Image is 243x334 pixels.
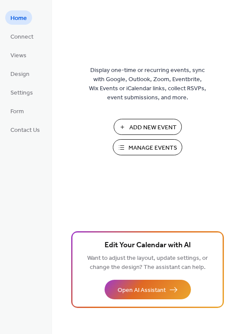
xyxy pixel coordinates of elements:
span: Settings [10,88,33,98]
a: Connect [5,29,39,43]
a: Contact Us [5,122,45,137]
span: Design [10,70,30,79]
span: Add New Event [129,123,177,132]
span: Views [10,51,26,60]
span: Display one-time or recurring events, sync with Google, Outlook, Zoom, Eventbrite, Wix Events or ... [89,66,206,102]
button: Add New Event [114,119,182,135]
span: Open AI Assistant [118,286,166,295]
span: Contact Us [10,126,40,135]
button: Open AI Assistant [105,280,191,299]
a: Settings [5,85,38,99]
button: Manage Events [113,139,182,155]
span: Manage Events [128,144,177,153]
span: Edit Your Calendar with AI [105,239,191,252]
a: Views [5,48,32,62]
a: Home [5,10,32,25]
span: Want to adjust the layout, update settings, or change the design? The assistant can help. [87,252,208,273]
span: Home [10,14,27,23]
span: Form [10,107,24,116]
a: Design [5,66,35,81]
span: Connect [10,33,33,42]
a: Form [5,104,29,118]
